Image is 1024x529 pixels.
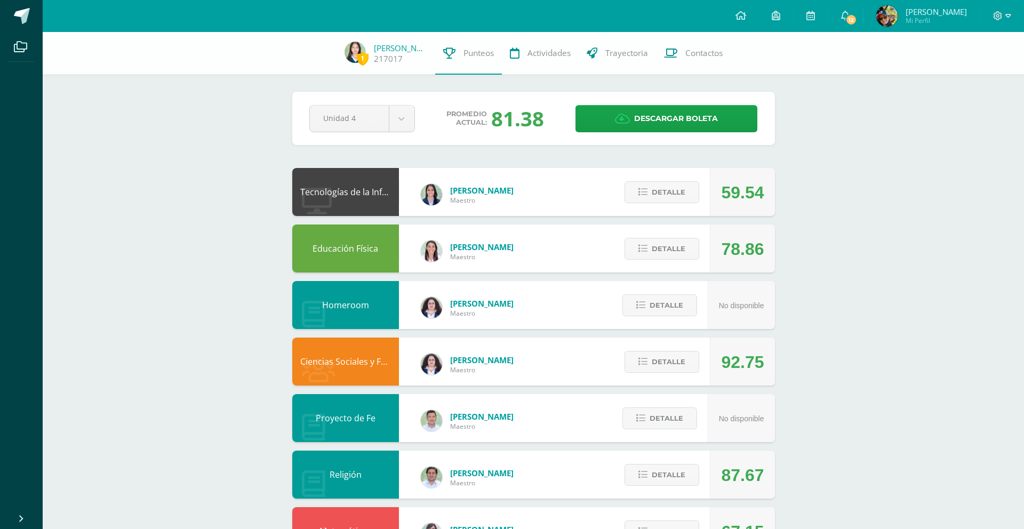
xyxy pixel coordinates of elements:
span: [PERSON_NAME] [450,298,514,309]
img: 68dbb99899dc55733cac1a14d9d2f825.png [421,241,442,262]
span: Punteos [463,47,494,59]
span: Trayectoria [605,47,648,59]
span: Maestro [450,365,514,374]
div: 78.86 [721,225,764,273]
span: Detalle [650,295,683,315]
span: Maestro [450,252,514,261]
a: Descargar boleta [575,105,757,132]
a: Unidad 4 [310,106,414,132]
span: [PERSON_NAME] [450,468,514,478]
div: Homeroom [292,281,399,329]
span: 12 [845,14,857,26]
span: Maestro [450,422,514,431]
a: Trayectoria [579,32,656,75]
div: Religión [292,451,399,499]
div: Tecnologías de la Información y Comunicación: Computación [292,168,399,216]
span: [PERSON_NAME] [450,242,514,252]
span: No disponible [719,301,764,310]
div: 81.38 [491,105,544,132]
span: Promedio actual: [446,110,487,127]
button: Detalle [625,351,699,373]
span: [PERSON_NAME] [450,185,514,196]
span: Actividades [527,47,571,59]
div: Proyecto de Fe [292,394,399,442]
span: Descargar boleta [634,106,718,132]
span: [PERSON_NAME] [450,355,514,365]
a: Punteos [435,32,502,75]
span: Detalle [652,239,685,259]
button: Detalle [625,238,699,260]
span: Contactos [685,47,723,59]
span: Maestro [450,196,514,205]
button: Detalle [622,294,697,316]
span: 1 [357,52,369,65]
div: Educación Física [292,225,399,272]
a: [PERSON_NAME] [374,43,427,53]
div: 87.67 [721,451,764,499]
div: 92.75 [721,338,764,386]
img: ba02aa29de7e60e5f6614f4096ff8928.png [421,354,442,375]
button: Detalle [622,407,697,429]
img: 9e386c109338fe129f7304ee11bb0e09.png [345,42,366,63]
span: Detalle [652,465,685,485]
div: 59.54 [721,169,764,217]
span: No disponible [719,414,764,423]
span: Detalle [650,408,683,428]
img: 9328d5e98ceeb7b6b4c8a00374d795d3.png [876,5,898,27]
img: f767cae2d037801592f2ba1a5db71a2a.png [421,467,442,488]
span: [PERSON_NAME] [906,6,967,17]
a: Actividades [502,32,579,75]
span: Detalle [652,182,685,202]
img: ba02aa29de7e60e5f6614f4096ff8928.png [421,297,442,318]
img: 7489ccb779e23ff9f2c3e89c21f82ed0.png [421,184,442,205]
span: Detalle [652,352,685,372]
span: Mi Perfil [906,16,967,25]
button: Detalle [625,464,699,486]
img: 585d333ccf69bb1c6e5868c8cef08dba.png [421,410,442,431]
a: 217017 [374,53,403,65]
a: Contactos [656,32,731,75]
div: Ciencias Sociales y Formación Ciudadana [292,338,399,386]
span: Maestro [450,309,514,318]
span: Maestro [450,478,514,487]
span: [PERSON_NAME] [450,411,514,422]
button: Detalle [625,181,699,203]
span: Unidad 4 [323,106,375,131]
